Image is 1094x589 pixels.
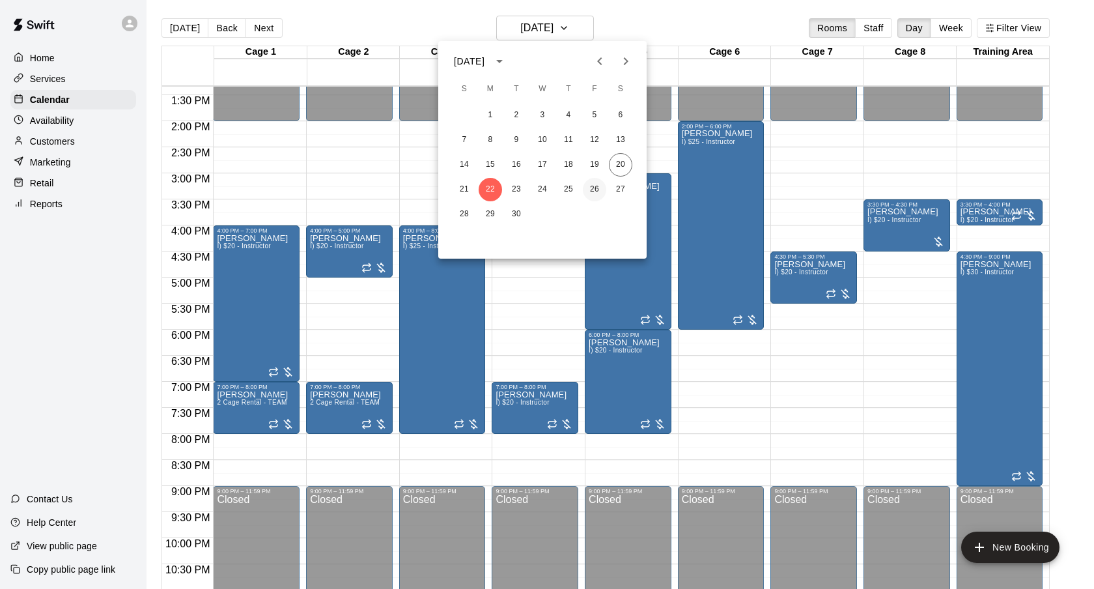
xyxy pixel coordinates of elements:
button: 11 [557,128,580,152]
button: 21 [453,178,476,201]
button: 10 [531,128,554,152]
button: 20 [609,153,632,177]
button: Next month [613,48,639,74]
button: 14 [453,153,476,177]
button: 15 [479,153,502,177]
button: 23 [505,178,528,201]
button: 19 [583,153,606,177]
button: 1 [479,104,502,127]
span: Monday [479,76,502,102]
span: Friday [583,76,606,102]
button: 9 [505,128,528,152]
button: 13 [609,128,632,152]
span: Saturday [609,76,632,102]
span: Wednesday [531,76,554,102]
button: 5 [583,104,606,127]
button: 2 [505,104,528,127]
button: calendar view is open, switch to year view [488,50,511,72]
button: 12 [583,128,606,152]
button: 26 [583,178,606,201]
button: 30 [505,203,528,226]
button: 28 [453,203,476,226]
button: Previous month [587,48,613,74]
span: Sunday [453,76,476,102]
button: 22 [479,178,502,201]
div: [DATE] [454,55,484,68]
span: Thursday [557,76,580,102]
button: 29 [479,203,502,226]
button: 16 [505,153,528,177]
button: 6 [609,104,632,127]
button: 27 [609,178,632,201]
button: 3 [531,104,554,127]
button: 8 [479,128,502,152]
button: 18 [557,153,580,177]
button: 17 [531,153,554,177]
span: Tuesday [505,76,528,102]
button: 4 [557,104,580,127]
button: 24 [531,178,554,201]
button: 7 [453,128,476,152]
button: 25 [557,178,580,201]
